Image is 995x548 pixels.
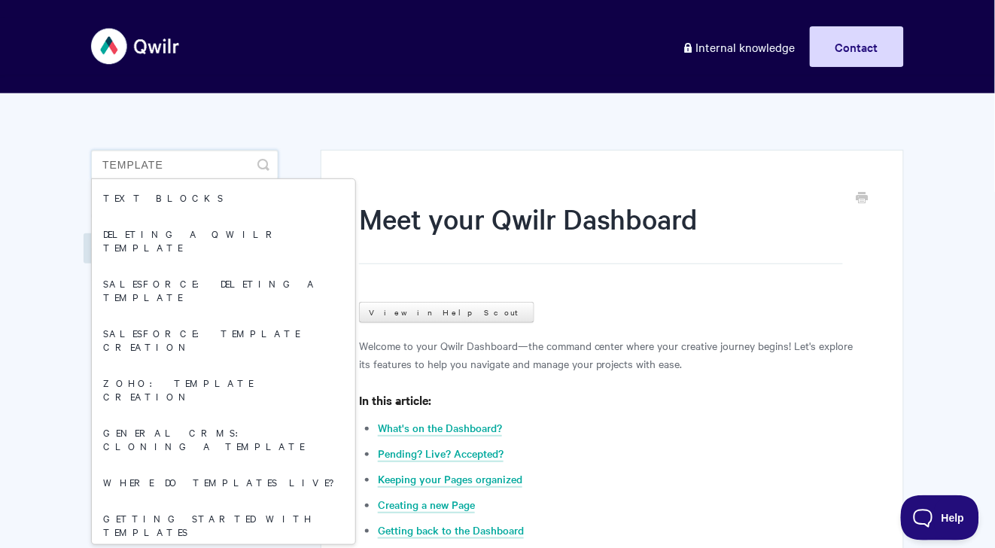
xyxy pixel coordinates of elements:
a: Internal knowledge [671,26,807,67]
p: Welcome to your Qwilr Dashboard—the command center where your creative journey begins! Let's expl... [359,336,866,373]
strong: In this article: [359,391,431,408]
img: Qwilr Help Center [91,18,181,75]
a: Where Do Templates Live? [92,464,355,500]
a: Contact [810,26,904,67]
a: Keeping your Pages organized [378,471,522,488]
a: Salesforce: Deleting a Template [92,265,355,315]
a: View in Help Scout [359,302,534,323]
a: Creating a new Page [378,497,475,513]
a: Salesforce: Template Creation [92,315,355,364]
h1: Meet your Qwilr Dashboard [359,199,843,264]
a: Zoho: Template Creation [92,364,355,414]
a: Pending? Live? Accepted? [378,446,504,462]
a: What's on the Dashboard? [378,420,502,437]
a: General CRMs: Cloning a Template [92,414,355,464]
input: Search [91,150,278,180]
a: Print this Article [857,190,869,207]
a: Text Blocks [92,179,355,215]
iframe: Toggle Customer Support [901,495,980,540]
a: Getting Around Qwilr [84,233,234,263]
a: Getting back to the Dashboard [378,522,524,539]
a: Deleting a Qwilr template [92,215,355,265]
